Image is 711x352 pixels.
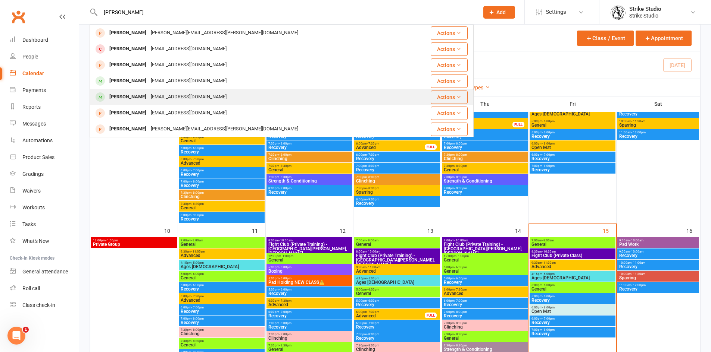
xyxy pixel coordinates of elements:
span: Recovery [268,190,351,194]
span: Recovery [356,201,439,206]
span: 9:30am [180,250,263,253]
span: - 5:00pm [367,277,379,280]
div: People [22,54,38,60]
span: 5:00pm [443,266,526,269]
span: 7:30pm [180,202,263,206]
span: Advanced [180,161,263,165]
span: Recovery [531,298,614,302]
span: 8:00am [268,239,351,242]
div: 14 [515,224,528,237]
span: 10:00am [619,272,698,276]
span: - 6:00pm [542,120,555,123]
span: General [531,242,614,247]
span: - 6:00pm [279,288,291,291]
span: - 7:30pm [191,295,204,298]
a: General attendance kiosk mode [10,263,79,280]
button: Class / Event [577,31,634,46]
span: - 10:30am [542,250,556,253]
span: Recovery [443,134,526,139]
span: - 6:00pm [542,283,555,287]
span: - 6:00pm [367,299,379,302]
span: Recovery [180,183,263,188]
span: Strength & Conditioning [443,179,526,183]
div: 11 [252,224,265,237]
div: Class check-in [22,302,55,308]
span: - 7:00pm [191,306,204,309]
span: - 7:30pm [367,310,379,314]
span: - 8:00pm [367,175,379,179]
span: Clinching [443,156,526,161]
span: - 1:00pm [106,239,118,242]
span: - 9:00pm [279,187,291,190]
div: [PERSON_NAME] [107,92,149,102]
button: Actions [431,123,468,136]
a: Roll call [10,280,79,297]
span: 7:00am [531,239,614,242]
div: 13 [427,224,441,237]
div: Workouts [22,204,45,210]
span: - 6:00pm [279,277,291,280]
span: Recovery [531,168,614,172]
div: [PERSON_NAME] [107,108,149,118]
button: Appointment [636,31,692,46]
span: 7:00pm [268,142,351,145]
span: - 7:30pm [455,288,467,291]
span: 6:00pm [180,295,263,298]
span: - 11:30am [632,120,645,123]
span: Recovery [531,156,614,161]
span: Recovery [443,280,526,285]
a: Gradings [10,166,79,183]
span: 6:00pm [443,131,526,134]
span: Advanced [356,145,425,150]
span: 6:00pm [531,153,614,156]
a: All Types [463,85,490,91]
span: Sparring [356,190,439,194]
span: 9:00am [619,250,698,253]
div: FULL [425,313,437,318]
span: 6:00pm [268,299,351,302]
span: - 8:00pm [279,153,291,156]
span: 5:00pm [356,288,439,291]
span: Recovery [443,302,526,307]
span: 6:00pm [531,142,614,145]
div: Messages [22,121,46,127]
span: General [356,291,439,296]
span: Fight Club (Private Class) [531,253,614,258]
span: Open Mat [531,309,614,314]
span: Recovery [356,156,439,161]
span: 7:30pm [268,164,351,168]
span: 8:00am [356,250,439,253]
div: Strike Studio [629,6,661,12]
div: FULL [425,144,437,150]
span: Recovery [356,168,439,172]
span: - 7:00pm [191,169,204,172]
span: Ages [DEMOGRAPHIC_DATA] [180,264,263,269]
span: - 6:00pm [542,295,555,298]
span: - 6:00pm [191,272,204,276]
span: Recovery [619,264,698,269]
span: General [180,206,263,210]
span: Recovery [619,287,698,291]
span: General [180,276,263,280]
div: Payments [22,87,46,93]
div: Reports [22,104,41,110]
span: 8:00pm [268,187,351,190]
span: - 12:00pm [632,283,646,287]
span: - 10:00am [630,239,643,242]
div: Automations [22,137,53,143]
span: 5:00pm [268,277,351,280]
span: - 7:00pm [367,153,379,156]
span: - 6:00pm [455,266,467,269]
span: 6:00pm [356,142,425,145]
span: - 8:00pm [455,153,467,156]
span: - 6:00pm [191,283,204,287]
span: 8:00am [443,239,526,242]
span: - 7:00pm [455,299,467,302]
span: Advanced [443,291,526,296]
div: 12 [340,224,353,237]
span: General [268,258,351,262]
span: - 11:30am [632,272,645,276]
span: Recovery [180,287,263,291]
span: - 8:00pm [279,142,291,145]
span: 9:30am [356,266,439,269]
